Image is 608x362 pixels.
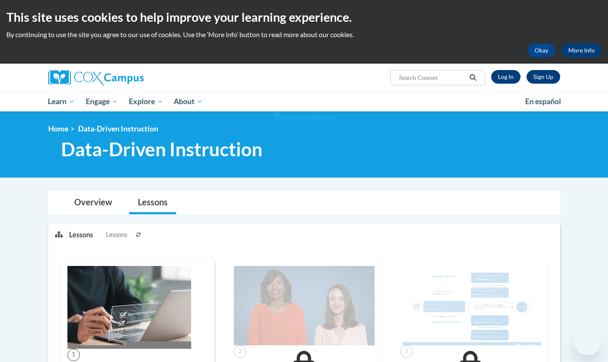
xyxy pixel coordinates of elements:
[174,96,203,107] span: About
[6,30,602,39] p: By continuing to use the site you agree to our use of cookies. Use the ‘More info’ button to read...
[234,345,246,358] span: 2
[129,96,163,107] span: Explore
[274,112,335,122] img: Section background
[48,96,75,107] span: Learn
[66,192,121,214] a: Overview
[67,349,80,361] span: 1
[574,328,601,355] iframe: Button to launch messaging window
[106,230,127,239] span: Lessons
[561,44,602,57] a: More Info
[67,266,191,349] img: Course Image
[466,73,479,83] button: Search
[129,192,176,214] a: Lessons
[61,138,262,161] span: Data-Driven Instruction
[48,70,210,85] a: Cox Campus
[86,96,118,107] span: Engage
[80,92,123,111] a: Engage
[527,70,560,84] a: Register
[35,92,573,111] div: Main menu
[43,92,81,111] a: Learn
[491,70,521,84] a: Log In
[48,70,144,85] img: Cox Campus
[168,92,208,111] a: About
[398,73,466,83] input: Search Courses
[6,9,602,26] h2: This site uses cookies to help improve your learning experience.
[69,230,93,239] p: Lessons
[48,124,68,133] a: Home
[520,93,567,111] a: En español
[400,345,413,358] span: 3
[78,124,158,133] span: Data-Driven Instruction
[528,44,555,57] button: Okay
[525,97,561,106] span: En español
[400,266,541,345] img: Course Image
[234,266,375,345] img: Course Image
[123,92,169,111] a: Explore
